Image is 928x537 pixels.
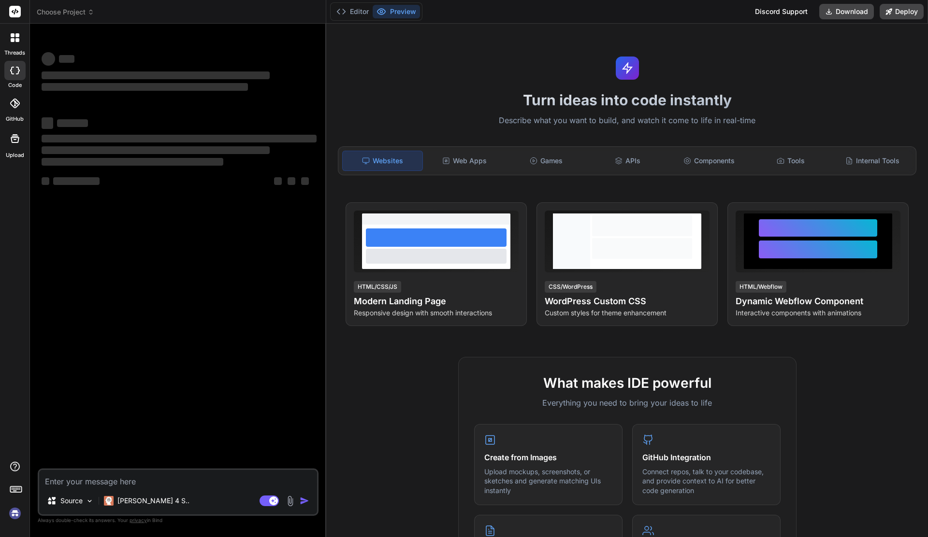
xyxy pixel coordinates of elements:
[669,151,749,171] div: Components
[42,158,223,166] span: ‌
[300,496,309,506] img: icon
[588,151,667,171] div: APIs
[342,151,423,171] div: Websites
[332,91,922,109] h1: Turn ideas into code instantly
[42,117,53,129] span: ‌
[288,177,295,185] span: ‌
[736,281,786,293] div: HTML/Webflow
[6,151,24,159] label: Upload
[832,151,912,171] div: Internal Tools
[285,495,296,507] img: attachment
[354,295,519,308] h4: Modern Landing Page
[7,505,23,522] img: signin
[60,496,83,506] p: Source
[332,114,922,127] p: Describe what you want to build, and watch it come to life in real-time
[6,115,24,123] label: GitHub
[545,308,710,318] p: Custom styles for theme enhancement
[642,467,770,495] p: Connect repos, talk to your codebase, and provide context to AI for better code generation
[37,7,94,17] span: Choose Project
[373,5,420,18] button: Preview
[38,516,319,525] p: Always double-check its answers. Your in Bind
[53,177,100,185] span: ‌
[42,135,317,142] span: ‌
[545,295,710,308] h4: WordPress Custom CSS
[880,4,924,19] button: Deploy
[425,151,505,171] div: Web Apps
[4,49,25,57] label: threads
[42,71,270,79] span: ‌
[8,81,22,89] label: code
[42,83,248,91] span: ‌
[354,281,401,293] div: HTML/CSS/JS
[57,119,88,127] span: ‌
[545,281,596,293] div: CSS/WordPress
[736,308,900,318] p: Interactive components with animations
[333,5,373,18] button: Editor
[274,177,282,185] span: ‌
[42,146,270,154] span: ‌
[484,467,612,495] p: Upload mockups, screenshots, or sketches and generate matching UIs instantly
[751,151,831,171] div: Tools
[86,497,94,505] img: Pick Models
[59,55,74,63] span: ‌
[736,295,900,308] h4: Dynamic Webflow Component
[130,517,147,523] span: privacy
[104,496,114,506] img: Claude 4 Sonnet
[749,4,813,19] div: Discord Support
[484,452,612,463] h4: Create from Images
[819,4,874,19] button: Download
[474,397,781,409] p: Everything you need to bring your ideas to life
[354,308,519,318] p: Responsive design with smooth interactions
[301,177,309,185] span: ‌
[507,151,586,171] div: Games
[42,52,55,66] span: ‌
[474,373,781,393] h2: What makes IDE powerful
[42,177,49,185] span: ‌
[117,496,189,506] p: [PERSON_NAME] 4 S..
[642,452,770,463] h4: GitHub Integration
